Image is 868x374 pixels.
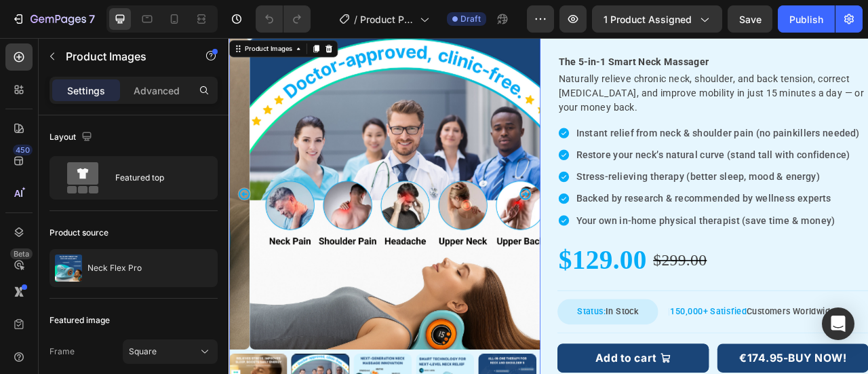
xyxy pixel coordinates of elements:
[441,195,802,213] p: Backed by research & recommended by wellness experts
[229,38,868,374] iframe: Design area
[789,12,823,26] div: Publish
[129,345,157,358] span: Square
[441,111,802,130] p: Instant relief from neck & shoulder pain (no painkillers needed)
[50,314,110,326] div: Featured image
[55,255,82,282] img: product feature img
[115,162,198,193] div: Featured top
[10,248,33,259] div: Beta
[419,21,812,39] p: The 5-in-1 Smart Neck Massager
[360,12,414,26] span: Product Page - (A)
[354,12,357,26] span: /
[441,223,802,241] p: Your own in-home physical therapist (save time & money)
[728,5,772,33] button: Save
[430,340,534,356] p: Status:
[134,83,180,98] p: Advanced
[418,255,533,309] div: $129.00
[658,341,774,354] span: Customers Worldwide!
[89,11,95,27] p: 7
[5,5,101,33] button: 7
[558,341,561,354] span: |
[87,263,142,273] p: Neck Flex Pro
[17,7,83,20] div: Product Images
[441,139,802,157] p: Restore your neck’s natural curve (stand tall with confidence)
[50,128,95,147] div: Layout
[50,227,108,239] div: Product source
[368,190,385,207] button: Carousel Next Arrow
[538,265,610,299] div: $299.00
[419,42,812,97] p: Naturally relieve chronic neck, shoulder, and back tension, correct [MEDICAL_DATA], and improve m...
[50,345,75,358] label: Frame
[460,13,481,25] span: Draft
[604,12,692,26] span: 1 product assigned
[592,5,722,33] button: 1 product assigned
[558,340,812,356] p: 150,000+ Satisfied
[441,167,802,185] p: Stress-relieving therapy (better sleep, mood & energy)
[256,5,311,33] div: Undo/Redo
[123,339,218,364] button: Square
[13,145,33,155] div: 450
[66,48,181,64] p: Product Images
[739,14,762,25] span: Save
[67,83,105,98] p: Settings
[822,307,854,340] div: Open Intercom Messenger
[479,341,521,354] span: In Stock
[778,5,835,33] button: Publish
